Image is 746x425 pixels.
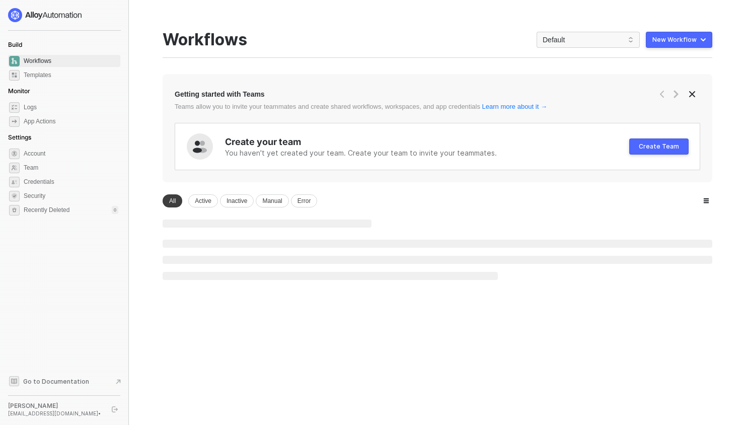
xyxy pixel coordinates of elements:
[163,194,182,207] div: All
[23,377,89,386] span: Go to Documentation
[175,89,265,99] div: Getting started with Teams
[24,55,118,67] span: Workflows
[291,194,318,207] div: Error
[256,194,288,207] div: Manual
[24,69,118,81] span: Templates
[9,205,20,216] span: settings
[8,402,103,410] div: [PERSON_NAME]
[9,116,20,127] span: icon-app-actions
[8,41,22,48] span: Build
[188,194,218,207] div: Active
[24,162,118,174] span: Team
[8,375,121,387] a: Knowledge Base
[9,177,20,187] span: credentials
[8,133,31,141] span: Settings
[112,406,118,412] span: logout
[225,135,629,148] div: Create your team
[220,194,254,207] div: Inactive
[24,117,55,126] div: App Actions
[24,101,118,113] span: Logs
[113,377,123,387] span: document-arrow
[175,102,595,111] div: Teams allow you to invite your teammates and create shared workflows, workspaces, and app credent...
[163,30,247,49] div: Workflows
[8,8,83,22] img: logo
[9,70,20,81] span: marketplace
[24,190,118,202] span: Security
[9,56,20,66] span: dashboard
[24,206,69,215] span: Recently Deleted
[482,103,547,110] a: Learn more about it →
[8,87,30,95] span: Monitor
[9,191,20,201] span: security
[112,206,118,214] div: 0
[9,149,20,159] span: settings
[8,410,103,417] div: [EMAIL_ADDRESS][DOMAIN_NAME] •
[9,163,20,173] span: team
[24,176,118,188] span: Credentials
[9,376,19,386] span: documentation
[24,148,118,160] span: Account
[8,8,120,22] a: logo
[225,148,629,158] div: You haven't yet created your team. Create your team to invite your teammates.
[9,102,20,113] span: icon-logs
